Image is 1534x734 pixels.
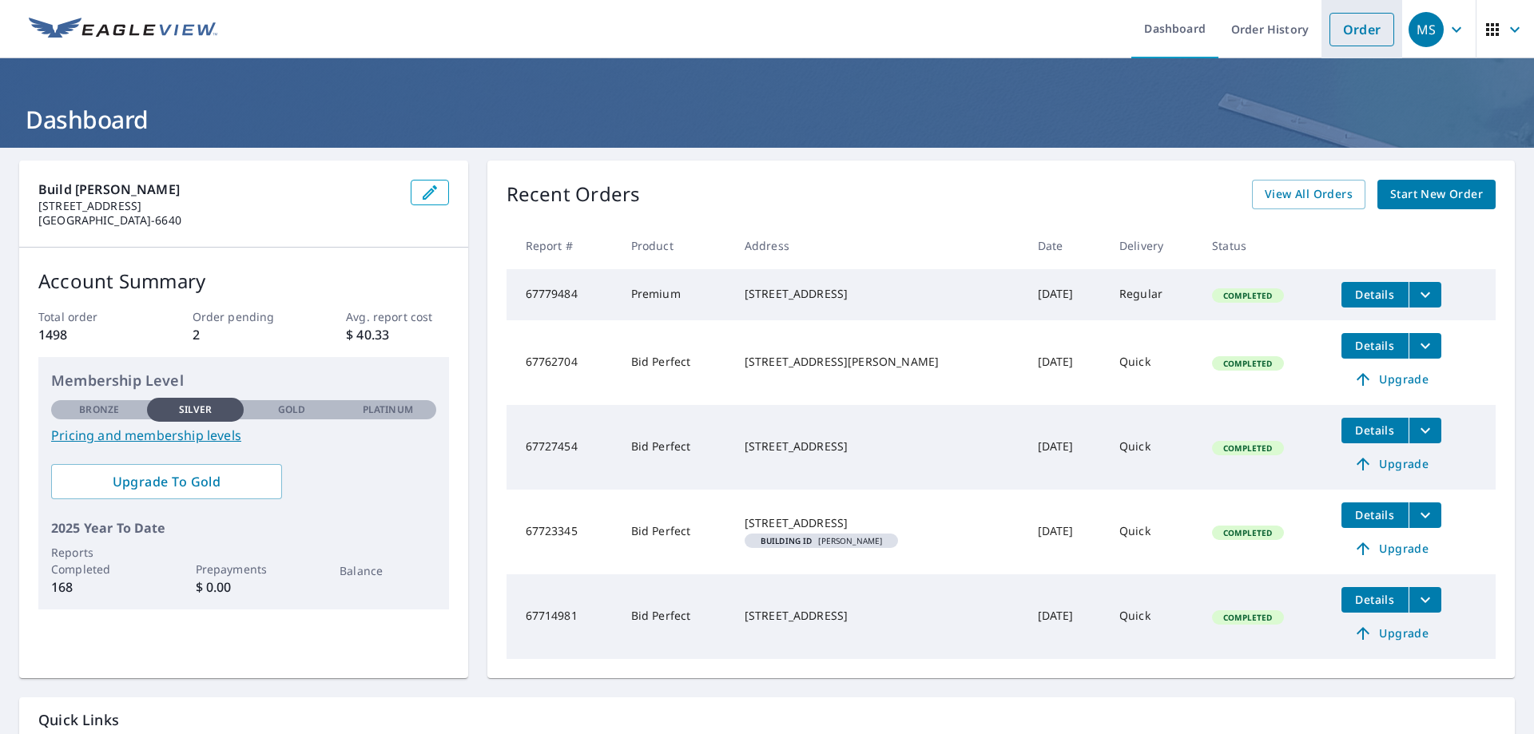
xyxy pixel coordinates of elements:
[1351,423,1399,438] span: Details
[1107,574,1199,659] td: Quick
[38,213,398,228] p: [GEOGRAPHIC_DATA]-6640
[761,537,813,545] em: Building ID
[1390,184,1483,204] span: Start New Order
[38,267,449,296] p: Account Summary
[346,325,448,344] p: $ 40.33
[1409,282,1441,307] button: filesDropdownBtn-67779484
[1351,592,1399,607] span: Details
[19,103,1515,136] h1: Dashboard
[1341,333,1409,359] button: detailsBtn-67762704
[618,320,732,405] td: Bid Perfect
[1107,222,1199,269] th: Delivery
[1107,405,1199,490] td: Quick
[1409,12,1444,47] div: MS
[196,561,292,577] p: Prepayments
[179,403,213,417] p: Silver
[1351,370,1432,389] span: Upgrade
[1214,612,1282,623] span: Completed
[363,403,413,417] p: Platinum
[745,286,1012,302] div: [STREET_ADDRESS]
[618,574,732,659] td: Bid Perfect
[507,490,618,574] td: 67723345
[507,269,618,320] td: 67779484
[1341,367,1441,392] a: Upgrade
[618,222,732,269] th: Product
[51,370,436,391] p: Membership Level
[1409,502,1441,528] button: filesDropdownBtn-67723345
[38,308,141,325] p: Total order
[51,577,147,597] p: 168
[38,180,398,199] p: Build [PERSON_NAME]
[1025,320,1107,405] td: [DATE]
[1329,13,1394,46] a: Order
[340,562,435,579] p: Balance
[1265,184,1353,204] span: View All Orders
[618,405,732,490] td: Bid Perfect
[1214,527,1282,538] span: Completed
[618,269,732,320] td: Premium
[1409,333,1441,359] button: filesDropdownBtn-67762704
[1025,222,1107,269] th: Date
[1025,574,1107,659] td: [DATE]
[1351,539,1432,558] span: Upgrade
[1107,269,1199,320] td: Regular
[1351,507,1399,522] span: Details
[1025,405,1107,490] td: [DATE]
[1351,287,1399,302] span: Details
[346,308,448,325] p: Avg. report cost
[38,325,141,344] p: 1498
[1341,451,1441,477] a: Upgrade
[1341,587,1409,613] button: detailsBtn-67714981
[38,199,398,213] p: [STREET_ADDRESS]
[732,222,1025,269] th: Address
[51,544,147,577] p: Reports Completed
[193,325,295,344] p: 2
[1199,222,1329,269] th: Status
[1351,454,1432,474] span: Upgrade
[1214,290,1282,301] span: Completed
[507,320,618,405] td: 67762704
[51,518,436,538] p: 2025 Year To Date
[745,438,1012,454] div: [STREET_ADDRESS]
[751,537,892,545] span: [PERSON_NAME]
[745,608,1012,624] div: [STREET_ADDRESS]
[1025,269,1107,320] td: [DATE]
[1214,442,1282,454] span: Completed
[507,180,641,209] p: Recent Orders
[196,577,292,597] p: $ 0.00
[1409,418,1441,443] button: filesDropdownBtn-67727454
[278,403,305,417] p: Gold
[1377,180,1496,209] a: Start New Order
[507,222,618,269] th: Report #
[1214,358,1282,369] span: Completed
[38,710,1496,730] p: Quick Links
[1341,502,1409,528] button: detailsBtn-67723345
[79,403,119,417] p: Bronze
[1025,490,1107,574] td: [DATE]
[64,473,269,490] span: Upgrade To Gold
[1252,180,1365,209] a: View All Orders
[51,464,282,499] a: Upgrade To Gold
[745,354,1012,370] div: [STREET_ADDRESS][PERSON_NAME]
[507,405,618,490] td: 67727454
[1341,418,1409,443] button: detailsBtn-67727454
[745,515,1012,531] div: [STREET_ADDRESS]
[1351,624,1432,643] span: Upgrade
[1341,621,1441,646] a: Upgrade
[1409,587,1441,613] button: filesDropdownBtn-67714981
[1341,536,1441,561] a: Upgrade
[1341,282,1409,307] button: detailsBtn-67779484
[1107,320,1199,405] td: Quick
[618,490,732,574] td: Bid Perfect
[507,574,618,659] td: 67714981
[29,18,217,42] img: EV Logo
[51,426,436,445] a: Pricing and membership levels
[193,308,295,325] p: Order pending
[1107,490,1199,574] td: Quick
[1351,338,1399,353] span: Details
